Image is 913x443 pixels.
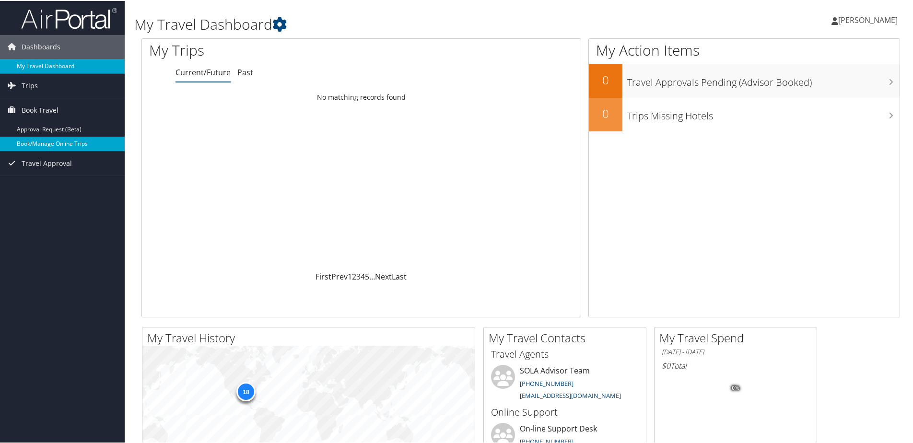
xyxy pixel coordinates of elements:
h3: Online Support [491,405,639,418]
h3: Travel Approvals Pending (Advisor Booked) [627,70,900,88]
a: 4 [361,270,365,281]
a: 0Trips Missing Hotels [589,97,900,130]
a: 2 [352,270,356,281]
h6: [DATE] - [DATE] [662,347,809,356]
a: 3 [356,270,361,281]
a: [PHONE_NUMBER] [520,378,574,387]
h6: Total [662,360,809,370]
span: [PERSON_NAME] [838,14,898,24]
a: [PERSON_NAME] [831,5,907,34]
h1: My Action Items [589,39,900,59]
a: [EMAIL_ADDRESS][DOMAIN_NAME] [520,390,621,399]
h1: My Travel Dashboard [134,13,650,34]
h2: My Travel History [147,329,475,345]
a: Last [392,270,407,281]
h1: My Trips [149,39,391,59]
div: 18 [236,381,256,400]
h2: 0 [589,71,622,87]
img: airportal-logo.png [21,6,117,29]
h2: 0 [589,105,622,121]
li: SOLA Advisor Team [486,364,644,403]
a: Prev [331,270,348,281]
a: 1 [348,270,352,281]
a: Next [375,270,392,281]
span: Travel Approval [22,151,72,175]
a: Current/Future [176,66,231,77]
a: First [316,270,331,281]
span: $0 [662,360,670,370]
span: Dashboards [22,34,60,58]
h3: Trips Missing Hotels [627,104,900,122]
h3: Travel Agents [491,347,639,360]
a: Past [237,66,253,77]
td: No matching records found [142,88,581,105]
a: 5 [365,270,369,281]
span: Trips [22,73,38,97]
h2: My Travel Spend [659,329,817,345]
h2: My Travel Contacts [489,329,646,345]
tspan: 0% [732,385,739,390]
a: 0Travel Approvals Pending (Advisor Booked) [589,63,900,97]
span: Book Travel [22,97,59,121]
span: … [369,270,375,281]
